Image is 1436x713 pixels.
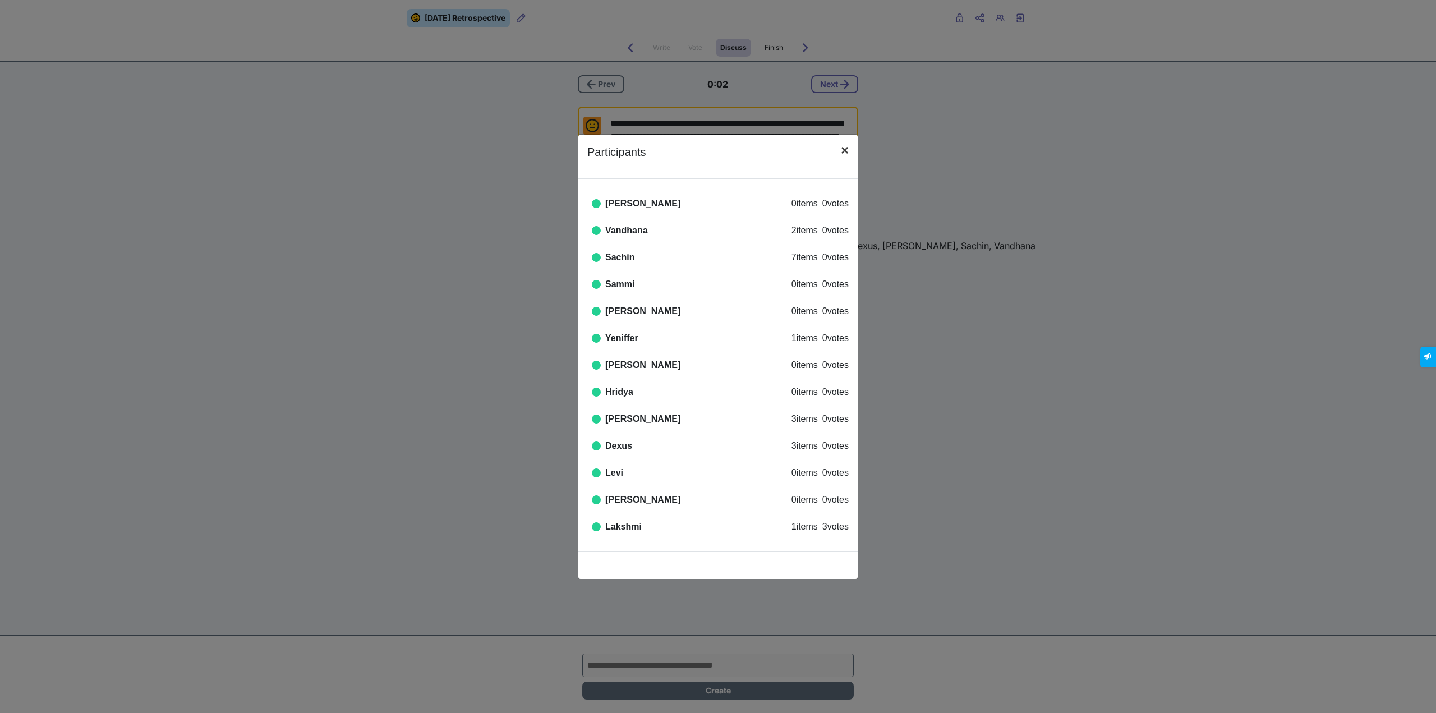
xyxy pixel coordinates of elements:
div: Dexus [605,439,632,453]
i: Online [592,199,601,208]
div: Hridya [605,385,633,399]
i: Online [592,441,601,450]
div: 0 items [791,493,818,507]
div: 0 votes [822,439,849,453]
span: × [841,142,849,158]
span:  [8,3,14,11]
div: 0 votes [822,305,849,318]
div: [PERSON_NAME] [605,358,680,372]
div: 3 items [791,412,818,426]
div: 0 items [791,466,818,480]
div: Sammi [605,278,634,291]
div: 0 items [791,305,818,318]
i: Online [592,415,601,424]
div: 0 votes [822,332,849,345]
div: 2 items [791,224,818,237]
i: Online [592,388,601,397]
i: Online [592,361,601,370]
div: [PERSON_NAME] [605,493,680,507]
div: 3 votes [822,520,849,533]
div: 3 items [791,439,818,453]
i: Online [592,522,601,531]
div: 0 votes [822,385,849,399]
div: 0 votes [822,224,849,237]
div: 0 votes [822,358,849,372]
div: 0 votes [822,251,849,264]
i: Online [592,468,601,477]
div: 0 items [791,358,818,372]
p: Participants [587,144,646,160]
i: Online [592,280,601,289]
div: 0 items [791,385,818,399]
div: 0 votes [822,197,849,210]
i: Online [592,226,601,235]
div: [PERSON_NAME] [605,197,680,210]
div: 7 items [791,251,818,264]
button: Close [832,135,858,166]
div: Levi [605,466,623,480]
i: Online [592,495,601,504]
div: 0 items [791,278,818,291]
i: Online [592,334,601,343]
div: [PERSON_NAME] [605,412,680,426]
div: 0 votes [822,466,849,480]
div: 1 items [791,520,818,533]
div: 0 votes [822,493,849,507]
div: Vandhana [605,224,648,237]
div: [PERSON_NAME] [605,305,680,318]
div: Sachin [605,251,634,264]
div: 0 items [791,197,818,210]
div: 1 items [791,332,818,345]
i: Online [592,253,601,262]
div: Yeniffer [605,332,638,345]
div: Lakshmi [605,520,642,533]
i: Online [592,307,601,316]
div: 0 votes [822,412,849,426]
div: 0 votes [822,278,849,291]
